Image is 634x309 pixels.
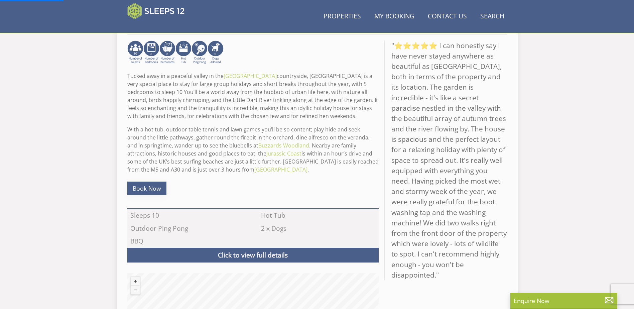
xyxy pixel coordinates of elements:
img: AD_4nXe7_8LrJK20fD9VNWAdfykBvHkWcczWBt5QOadXbvIwJqtaRaRf-iI0SeDpMmH1MdC9T1Vy22FMXzzjMAvSuTB5cJ7z5... [208,40,224,65]
p: With a hot tub, outdoor table tennis and lawn games you’ll be so content; play hide and seek arou... [127,125,379,174]
blockquote: "⭐⭐⭐⭐⭐ I can honestly say I have never stayed anywhere as beautiful as [GEOGRAPHIC_DATA], both in... [384,40,507,280]
img: AD_4nXdfGW3ytMvJKpO5zfXfBsOVe-q16C4e0jPKn368u0D8kP2hGz-9-CEsxr8YurjaTnrSt8tVhAr_EFZXQOtsXo6l3Rjyr... [127,40,143,65]
img: AD_4nXc2OHkzCvuyIn9t8NrU6KhriveoI8vg2dqaASmk4vAPY9HK3K-ZSIcLdKEC29rBAib8zmhfvuavumeY4EerzgJQG6vdk... [143,40,159,65]
li: Sleeps 10 [127,209,248,222]
a: [GEOGRAPHIC_DATA] [254,166,307,173]
a: Contact Us [425,9,470,24]
li: Hot Tub [258,209,379,222]
a: Jurassic Coast [266,150,301,157]
a: [GEOGRAPHIC_DATA] [224,72,277,80]
button: Zoom in [131,277,140,286]
a: Search [478,9,507,24]
p: Enquire Now [514,296,614,305]
img: AD_4nXdaPPVZLE8gqXsknEa6jw0jiAavm4ajxI0EGf5-DrMikjhsEcIMOai9y83dpLVSHDLczHG0SJQyGTtCU2fmByrFaNJVL... [159,40,175,65]
li: BBQ [127,235,248,247]
li: Outdoor Ping Pong [127,222,248,235]
p: Tucked away in a peaceful valley in the countryside, [GEOGRAPHIC_DATA] is a very special place to... [127,72,379,120]
button: Zoom out [131,286,140,294]
a: Click to view full details [127,248,379,263]
img: AD_4nXerl6hXNfrYu2eQtJNDSxmRbgRjFwWwhDm3nBwINHQqkmKsxSQKIzWGRkSPVn45dQq4hWOgzygI47LTDfjAatvBpmoml... [192,40,208,65]
a: Buzzards Woodland [258,142,309,149]
a: Properties [321,9,364,24]
img: Sleeps 12 [127,3,185,19]
img: AD_4nXcpX5uDwed6-YChlrI2BYOgXwgg3aqYHOhRm0XfZB-YtQW2NrmeCr45vGAfVKUq4uWnc59ZmEsEzoF5o39EWARlT1ewO... [175,40,192,65]
a: Book Now [127,182,166,195]
a: My Booking [372,9,417,24]
li: 2 x Dogs [258,222,379,235]
iframe: Customer reviews powered by Trustpilot [124,23,194,29]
